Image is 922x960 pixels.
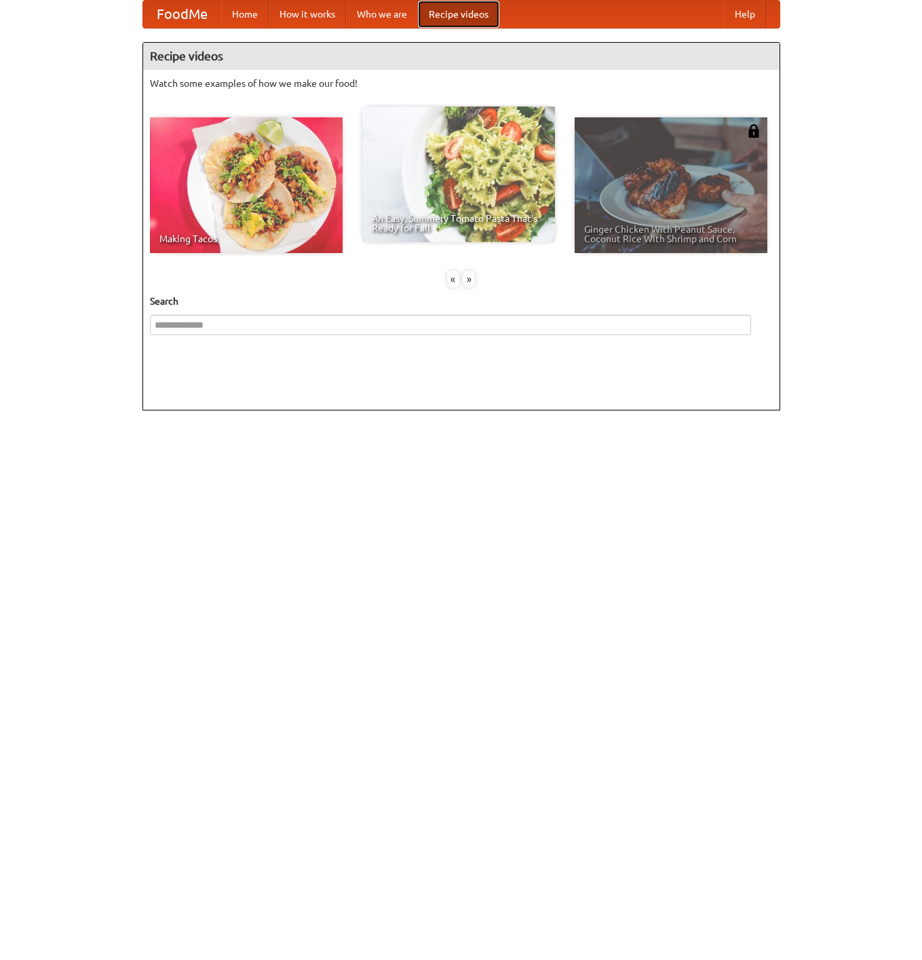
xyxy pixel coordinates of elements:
a: Home [221,1,269,28]
h5: Search [150,294,773,308]
p: Watch some examples of how we make our food! [150,77,773,90]
a: An Easy, Summery Tomato Pasta That's Ready for Fall [362,107,555,242]
div: « [447,271,459,288]
a: Help [724,1,766,28]
span: An Easy, Summery Tomato Pasta That's Ready for Fall [372,214,545,233]
a: How it works [269,1,346,28]
a: FoodMe [143,1,221,28]
img: 483408.png [747,124,761,138]
a: Recipe videos [418,1,499,28]
div: » [463,271,475,288]
h4: Recipe videos [143,43,780,70]
a: Who we are [346,1,418,28]
span: Making Tacos [159,234,333,244]
a: Making Tacos [150,117,343,253]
